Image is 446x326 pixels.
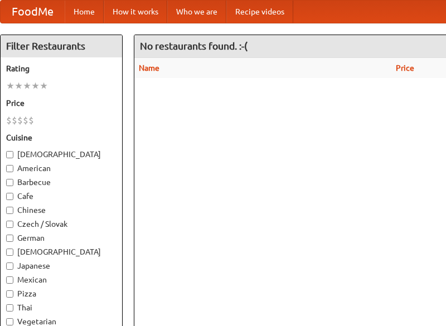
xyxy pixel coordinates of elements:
h5: Cuisine [6,132,117,143]
label: Thai [6,302,117,313]
li: ★ [23,80,31,92]
label: Pizza [6,288,117,299]
h4: Filter Restaurants [1,35,122,57]
input: [DEMOGRAPHIC_DATA] [6,151,13,158]
li: ★ [31,80,40,92]
a: Name [139,64,159,72]
h5: Rating [6,63,117,74]
input: Vegetarian [6,318,13,325]
label: American [6,163,117,174]
label: Cafe [6,191,117,202]
input: Czech / Slovak [6,221,13,228]
input: Japanese [6,262,13,270]
li: $ [6,114,12,126]
label: Japanese [6,260,117,271]
label: [DEMOGRAPHIC_DATA] [6,246,117,257]
li: $ [12,114,17,126]
input: Cafe [6,193,13,200]
label: German [6,232,117,244]
input: [DEMOGRAPHIC_DATA] [6,249,13,256]
a: Price [396,64,414,72]
input: Chinese [6,207,13,214]
li: $ [23,114,28,126]
li: ★ [14,80,23,92]
label: Czech / Slovak [6,218,117,230]
label: Barbecue [6,177,117,188]
input: Pizza [6,290,13,298]
input: Thai [6,304,13,312]
label: [DEMOGRAPHIC_DATA] [6,149,117,160]
input: Mexican [6,276,13,284]
label: Mexican [6,274,117,285]
li: ★ [6,80,14,92]
a: How it works [104,1,167,23]
h5: Price [6,98,117,109]
li: $ [28,114,34,126]
label: Chinese [6,205,117,216]
input: American [6,165,13,172]
input: Barbecue [6,179,13,186]
li: ★ [40,80,48,92]
a: Home [65,1,104,23]
li: $ [17,114,23,126]
input: German [6,235,13,242]
a: FoodMe [1,1,65,23]
a: Recipe videos [226,1,293,23]
a: Who we are [167,1,226,23]
ng-pluralize: No restaurants found. :-( [140,41,248,51]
